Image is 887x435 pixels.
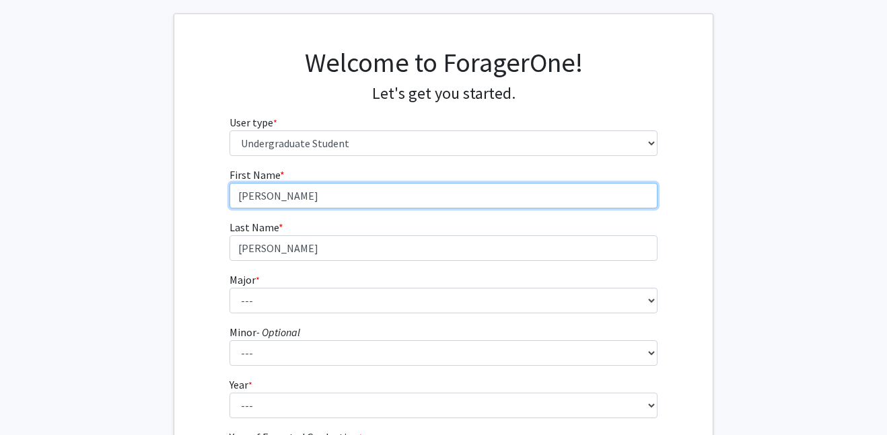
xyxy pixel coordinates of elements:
i: - Optional [256,325,300,339]
iframe: Chat [10,374,57,425]
span: First Name [229,168,280,182]
label: Minor [229,324,300,340]
h4: Let's get you started. [229,84,658,104]
label: Year [229,377,252,393]
label: User type [229,114,277,130]
span: Last Name [229,221,279,234]
label: Major [229,272,260,288]
h1: Welcome to ForagerOne! [229,46,658,79]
